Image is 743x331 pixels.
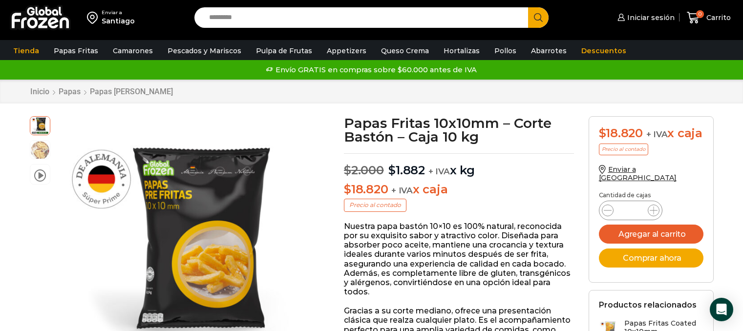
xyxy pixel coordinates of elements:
span: $ [599,126,606,140]
span: + IVA [646,129,668,139]
a: Descuentos [576,41,631,60]
input: Product quantity [621,204,640,217]
a: Hortalizas [439,41,485,60]
a: Papas [58,87,81,96]
span: 10×10 [30,115,50,135]
p: Cantidad de cajas [599,192,703,199]
span: + IVA [428,166,450,176]
bdi: 18.820 [599,126,643,140]
a: Papas [PERSON_NAME] [89,87,173,96]
div: x caja [599,126,703,141]
span: 10×10 [30,141,50,160]
a: Appetizers [322,41,371,60]
bdi: 2.000 [344,163,384,177]
a: Abarrotes [526,41,572,60]
button: Comprar ahora [599,248,703,268]
span: 0 [696,10,704,18]
p: Precio al contado [599,144,648,155]
button: Search button [528,7,549,28]
a: Inicio [30,87,50,96]
img: address-field-icon.svg [87,9,102,26]
a: Iniciar sesión [615,8,675,27]
span: $ [344,182,351,196]
p: Nuestra papa bastón 10×10 es 100% natural, reconocida por su exquisito sabor y atractivo color. D... [344,222,574,297]
a: Queso Crema [376,41,434,60]
a: 0 Carrito [684,6,733,29]
div: Enviar a [102,9,135,16]
div: Santiago [102,16,135,26]
span: Carrito [704,13,731,22]
a: Papas Fritas [49,41,103,60]
a: Enviar a [GEOGRAPHIC_DATA] [599,165,677,182]
h2: Productos relacionados [599,300,697,310]
a: Pulpa de Frutas [251,41,317,60]
a: Pollos [489,41,521,60]
p: x caja [344,183,574,197]
p: x kg [344,153,574,178]
span: $ [344,163,351,177]
a: Tienda [8,41,44,60]
bdi: 18.820 [344,182,388,196]
div: Open Intercom Messenger [710,298,733,321]
a: Pescados y Mariscos [163,41,246,60]
span: $ [388,163,396,177]
bdi: 1.882 [388,163,425,177]
nav: Breadcrumb [30,87,173,96]
h1: Papas Fritas 10x10mm – Corte Bastón – Caja 10 kg [344,116,574,144]
span: Iniciar sesión [625,13,675,22]
a: Camarones [108,41,158,60]
button: Agregar al carrito [599,225,703,244]
span: + IVA [391,186,413,195]
p: Precio al contado [344,199,406,211]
